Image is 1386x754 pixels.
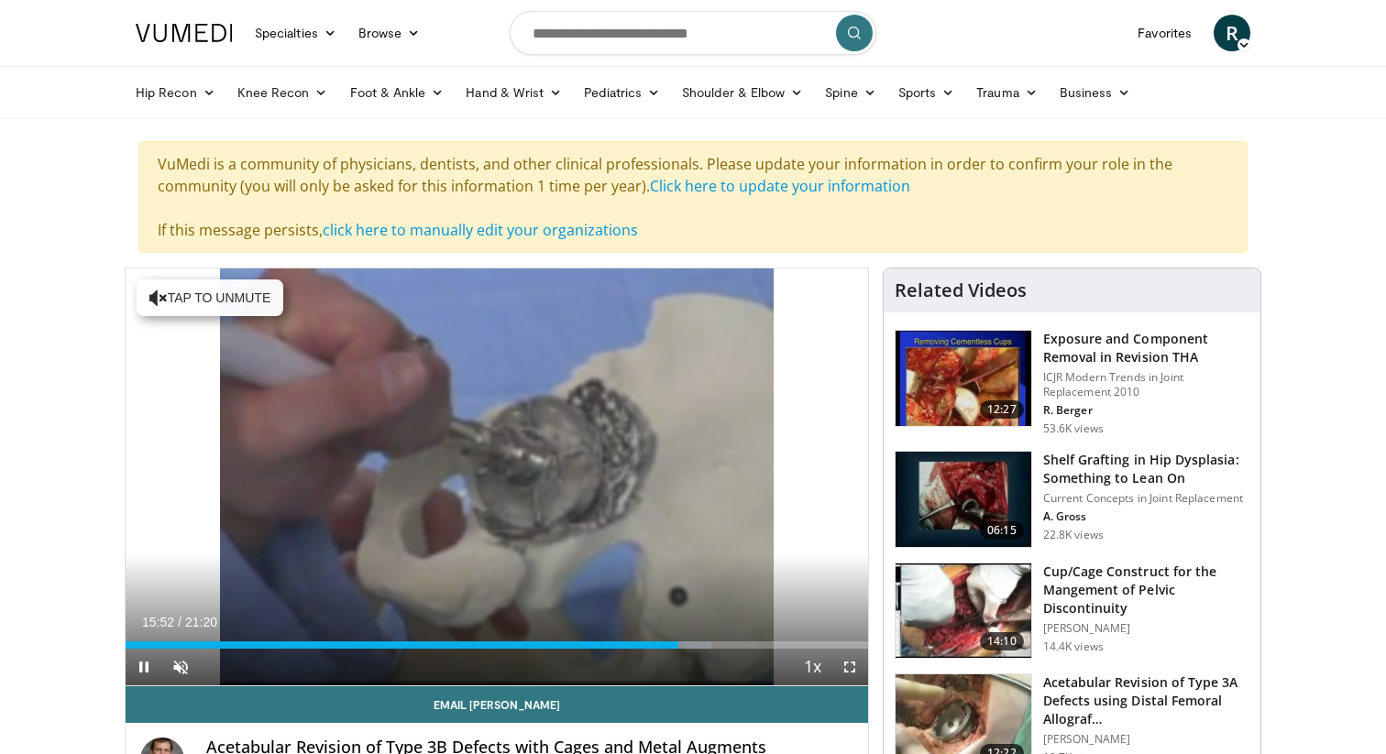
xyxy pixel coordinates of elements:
h3: Shelf Grafting in Hip Dysplasia: Something to Lean On [1043,451,1249,487]
p: 22.8K views [1043,528,1104,542]
a: Hip Recon [125,74,226,111]
button: Unmute [162,649,199,685]
button: Pause [126,649,162,685]
button: Playback Rate [795,649,831,685]
span: 15:52 [142,615,174,629]
a: R [1214,15,1250,51]
input: Search topics, interventions [510,11,876,55]
a: Trauma [965,74,1049,111]
span: / [178,615,181,629]
p: R. Berger [1043,403,1249,418]
a: click here to manually edit your organizations [323,220,638,240]
a: 12:27 Exposure and Component Removal in Revision THA ICJR Modern Trends in Joint Replacement 2010... [895,330,1249,436]
img: VuMedi Logo [136,24,233,42]
p: [PERSON_NAME] [1043,621,1249,636]
a: Sports [887,74,966,111]
span: 12:27 [980,400,1024,419]
div: VuMedi is a community of physicians, dentists, and other clinical professionals. Please update yo... [138,141,1248,253]
img: 280228_0002_1.png.150x105_q85_crop-smart_upscale.jpg [896,563,1031,659]
span: 21:20 [185,615,217,629]
a: 06:15 Shelf Grafting in Hip Dysplasia: Something to Lean On Current Concepts in Joint Replacement... [895,451,1249,548]
video-js: Video Player [126,268,868,686]
div: Progress Bar [126,641,868,649]
h4: Related Videos [895,279,1027,301]
a: Spine [814,74,886,111]
a: Shoulder & Elbow [671,74,814,111]
a: Pediatrics [573,74,671,111]
a: Click here to update your information [650,176,910,196]
a: 14:10 Cup/Cage Construct for the Mangement of Pelvic Discontinuity [PERSON_NAME] 14.4K views [895,563,1249,660]
p: 14.4K views [1043,639,1104,654]
a: Email [PERSON_NAME] [126,686,868,723]
a: Specialties [244,15,347,51]
a: Knee Recon [226,74,339,111]
a: Foot & Ankle [339,74,456,111]
span: 06:15 [980,521,1024,540]
button: Tap to unmute [137,279,283,316]
img: 6a56c852-449d-4c3f-843a-e2e05107bc3e.150x105_q85_crop-smart_upscale.jpg [896,452,1031,547]
a: Business [1049,74,1142,111]
h3: Acetabular Revision of Type 3A Defects using Distal Femoral Allograf… [1043,673,1249,728]
p: 53.6K views [1043,421,1104,436]
p: [PERSON_NAME] [1043,732,1249,747]
a: Hand & Wrist [455,74,573,111]
span: 14:10 [980,632,1024,650]
button: Fullscreen [831,649,868,685]
img: 297848_0003_1.png.150x105_q85_crop-smart_upscale.jpg [896,331,1031,426]
p: ICJR Modern Trends in Joint Replacement 2010 [1043,370,1249,399]
h3: Exposure and Component Removal in Revision THA [1043,330,1249,366]
a: Favorites [1127,15,1203,51]
h3: Cup/Cage Construct for the Mangement of Pelvic Discontinuity [1043,563,1249,617]
a: Browse [347,15,432,51]
p: Current Concepts in Joint Replacement [1043,491,1249,506]
p: A. Gross [1043,509,1249,524]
